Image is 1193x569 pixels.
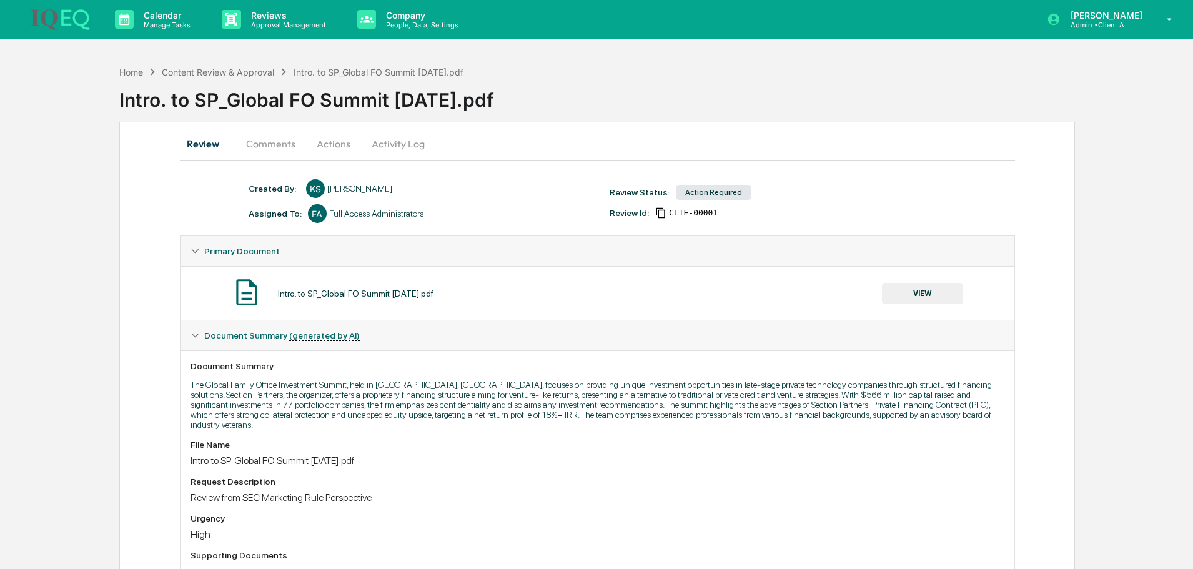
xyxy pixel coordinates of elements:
div: Review Id: [610,208,649,218]
span: Document Summary [204,330,360,340]
p: Company [376,10,465,21]
div: Intro. to SP_Global FO Summit [DATE].pdf [119,79,1193,111]
div: Assigned To: [249,209,302,219]
div: Review from SEC Marketing Rule Perspective [191,492,1004,503]
div: Intro. to SP_Global FO Summit [DATE].pdf [191,455,1004,467]
div: Content Review & Approval [162,67,274,77]
div: Created By: ‎ ‎ [249,184,300,194]
p: Manage Tasks [134,21,197,29]
div: Primary Document [181,266,1014,320]
p: Calendar [134,10,197,21]
div: Primary Document [181,236,1014,266]
div: Document Summary (generated by AI) [181,320,1014,350]
div: High [191,528,1004,540]
div: FA [308,204,327,223]
div: Action Required [676,185,751,200]
div: Urgency [191,513,1004,523]
div: Intro. to SP_Global FO Summit [DATE].pdf [294,67,463,77]
p: Reviews [241,10,332,21]
p: [PERSON_NAME] [1061,10,1149,21]
img: Document Icon [231,277,262,308]
div: [PERSON_NAME] [327,184,392,194]
div: KS [306,179,325,198]
div: Home [119,67,143,77]
div: Full Access Administrators [329,209,423,219]
div: File Name [191,440,1004,450]
u: (generated by AI) [289,330,360,341]
button: VIEW [882,283,963,304]
button: Actions [305,129,362,159]
div: secondary tabs example [180,129,1015,159]
div: Supporting Documents [191,550,1004,560]
button: Review [180,129,236,159]
div: Document Summary [191,361,1004,371]
button: Comments [236,129,305,159]
div: Review Status: [610,187,670,197]
p: Admin • Client A [1061,21,1149,29]
div: Request Description [191,477,1004,487]
button: Activity Log [362,129,435,159]
p: People, Data, Settings [376,21,465,29]
p: Approval Management [241,21,332,29]
img: logo [30,8,90,30]
div: Intro. to SP_Global FO Summit [DATE].pdf [278,289,433,299]
span: Primary Document [204,246,280,256]
p: The Global Family Office Investment Summit, held in [GEOGRAPHIC_DATA], [GEOGRAPHIC_DATA], focuses... [191,380,1004,430]
span: dcb7f016-381f-4312-9d2f-fc4e673802cb [669,208,718,218]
